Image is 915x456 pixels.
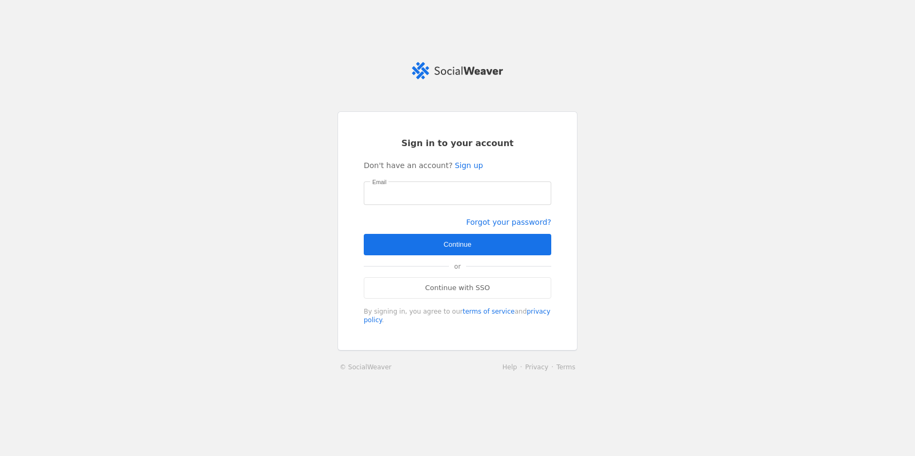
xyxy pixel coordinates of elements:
[364,234,551,255] button: Continue
[502,363,517,371] a: Help
[364,308,550,324] a: privacy policy
[364,160,453,171] span: Don't have an account?
[372,177,386,187] mat-label: Email
[372,187,543,200] input: Email
[444,239,471,250] span: Continue
[364,277,551,299] a: Continue with SSO
[517,362,525,373] li: ·
[557,363,575,371] a: Terms
[455,160,483,171] a: Sign up
[525,363,548,371] a: Privacy
[466,218,551,226] a: Forgot your password?
[463,308,515,315] a: terms of service
[549,362,557,373] li: ·
[340,362,392,373] a: © SocialWeaver
[364,307,551,324] div: By signing in, you agree to our and .
[401,138,514,149] span: Sign in to your account
[449,256,466,277] span: or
